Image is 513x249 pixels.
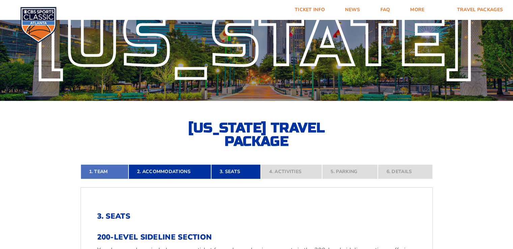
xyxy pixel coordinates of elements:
a: 1. Team [81,164,129,179]
h2: [US_STATE] Travel Package [182,121,331,148]
a: 2. Accommodations [129,164,211,179]
h2: 3. Seats [97,212,416,221]
h3: 200-Level Sideline Section [97,233,416,242]
img: CBS Sports Classic [20,7,57,43]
